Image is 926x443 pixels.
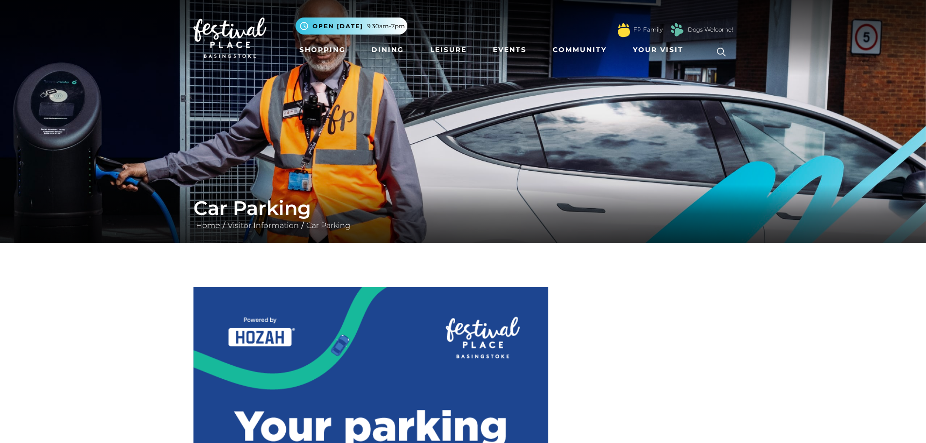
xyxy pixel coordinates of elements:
[549,41,611,59] a: Community
[193,18,266,58] img: Festival Place Logo
[688,25,733,34] a: Dogs Welcome!
[633,25,663,34] a: FP Family
[633,45,683,55] span: Your Visit
[193,221,223,230] a: Home
[304,221,353,230] a: Car Parking
[186,196,740,231] div: / /
[225,221,301,230] a: Visitor Information
[296,41,349,59] a: Shopping
[313,22,363,31] span: Open [DATE]
[296,18,407,35] button: Open [DATE] 9.30am-7pm
[489,41,530,59] a: Events
[426,41,471,59] a: Leisure
[367,41,408,59] a: Dining
[193,196,733,220] h1: Car Parking
[367,22,405,31] span: 9.30am-7pm
[629,41,692,59] a: Your Visit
